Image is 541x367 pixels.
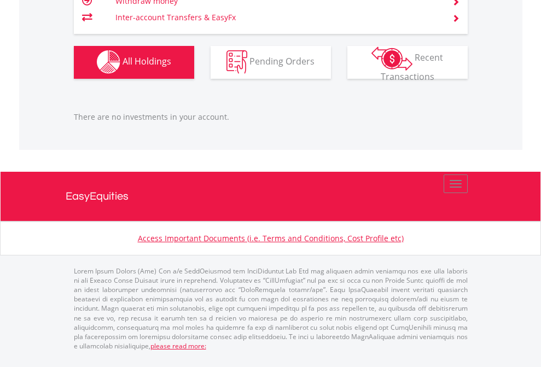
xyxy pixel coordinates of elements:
span: All Holdings [123,55,171,67]
a: Access Important Documents (i.e. Terms and Conditions, Cost Profile etc) [138,233,404,243]
td: Inter-account Transfers & EasyFx [115,9,439,26]
img: pending_instructions-wht.png [226,50,247,74]
span: Recent Transactions [381,51,444,83]
span: Pending Orders [249,55,315,67]
a: EasyEquities [66,172,476,221]
p: Lorem Ipsum Dolors (Ame) Con a/e SeddOeiusmod tem InciDiduntut Lab Etd mag aliquaen admin veniamq... [74,266,468,351]
a: please read more: [150,341,206,351]
button: Recent Transactions [347,46,468,79]
img: transactions-zar-wht.png [371,46,412,71]
p: There are no investments in your account. [74,112,468,123]
button: All Holdings [74,46,194,79]
button: Pending Orders [211,46,331,79]
img: holdings-wht.png [97,50,120,74]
